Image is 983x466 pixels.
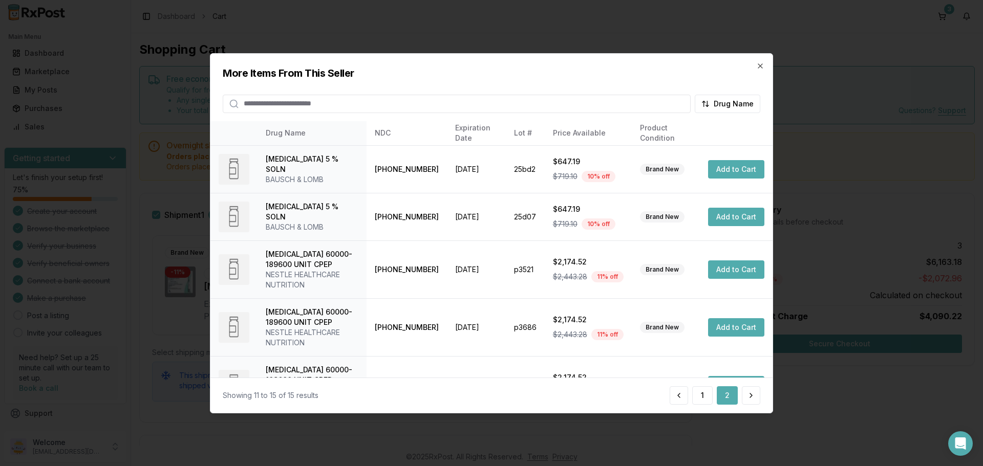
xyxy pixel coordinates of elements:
button: Add to Cart [708,376,764,394]
div: [MEDICAL_DATA] 5 % SOLN [266,154,358,174]
span: $2,443.28 [553,329,587,340]
img: Zenpep 60000-189600 UNIT CPEP [219,254,249,285]
div: BAUSCH & LOMB [266,222,358,232]
div: NESTLE HEALTHCARE NUTRITION [266,327,358,348]
div: $2,174.52 [553,257,624,267]
button: Add to Cart [708,208,764,226]
div: [MEDICAL_DATA] 60000-189600 UNIT CPEP [266,307,358,327]
td: [PHONE_NUMBER] [367,356,447,414]
div: Brand New [640,164,685,175]
h2: More Items From This Seller [223,65,760,80]
td: [DATE] [447,193,506,240]
div: [MEDICAL_DATA] 5 % SOLN [266,202,358,222]
td: [PHONE_NUMBER] [367,145,447,193]
button: Add to Cart [708,318,764,337]
td: p3521 [506,240,545,298]
div: 10 % off [582,171,615,182]
button: Add to Cart [708,160,764,179]
th: Drug Name [258,121,367,145]
img: Zenpep 60000-189600 UNIT CPEP [219,312,249,343]
div: 11 % off [591,271,624,282]
button: Drug Name [695,94,760,113]
div: Showing 11 to 15 of 15 results [223,390,318,401]
td: [PHONE_NUMBER] [367,193,447,240]
span: $719.10 [553,171,578,182]
div: $2,174.52 [553,315,624,325]
td: [DATE] [447,298,506,356]
span: $719.10 [553,219,578,229]
div: NESTLE HEALTHCARE NUTRITION [266,270,358,290]
td: [PHONE_NUMBER] [367,298,447,356]
td: [DATE] [447,145,506,193]
div: $2,174.52 [553,372,624,383]
th: Product Condition [632,121,700,145]
img: Xiidra 5 % SOLN [219,202,249,232]
div: 11 % off [591,329,624,340]
div: [MEDICAL_DATA] 60000-189600 UNIT CPEP [266,365,358,385]
th: Lot # [506,121,545,145]
td: [PHONE_NUMBER] [367,240,447,298]
img: Xiidra 5 % SOLN [219,154,249,185]
td: [DATE] [447,356,506,414]
div: $647.19 [553,157,624,167]
div: Brand New [640,322,685,333]
td: p3474 [506,356,545,414]
td: [DATE] [447,240,506,298]
button: 1 [692,386,713,405]
th: NDC [367,121,447,145]
div: $647.19 [553,204,624,214]
div: Brand New [640,264,685,275]
td: p3686 [506,298,545,356]
img: Zenpep 60000-189600 UNIT CPEP [219,370,249,401]
th: Price Available [545,121,632,145]
div: 10 % off [582,218,615,230]
div: [MEDICAL_DATA] 60000-189600 UNIT CPEP [266,249,358,270]
span: $2,443.28 [553,272,587,282]
th: Expiration Date [447,121,506,145]
td: 25d07 [506,193,545,240]
span: Drug Name [714,98,754,108]
button: 2 [717,386,738,405]
div: Brand New [640,211,685,223]
button: Add to Cart [708,260,764,279]
div: BAUSCH & LOMB [266,174,358,185]
td: 25bd2 [506,145,545,193]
